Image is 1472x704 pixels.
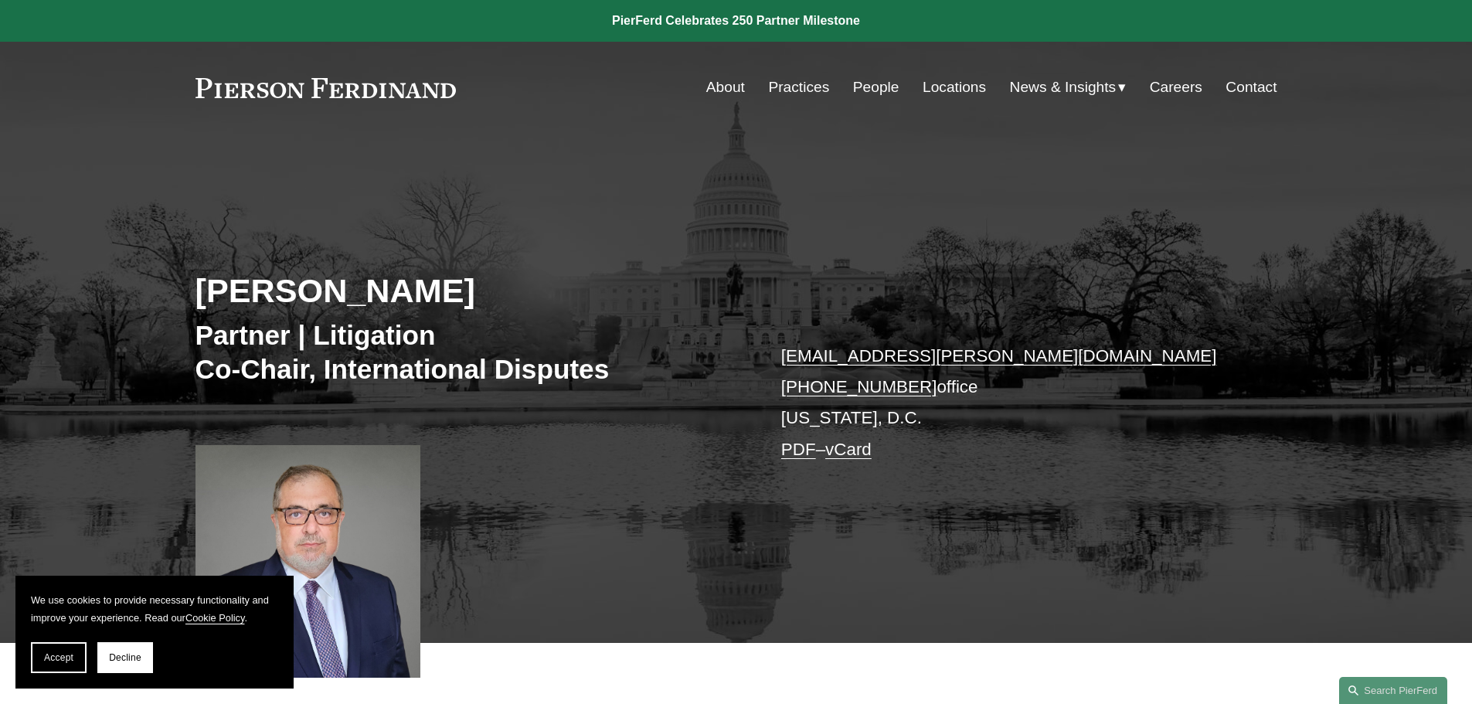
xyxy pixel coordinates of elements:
p: We use cookies to provide necessary functionality and improve your experience. Read our . [31,591,278,627]
a: People [853,73,899,102]
button: Accept [31,642,87,673]
h2: [PERSON_NAME] [195,270,736,311]
a: Cookie Policy [185,612,245,624]
button: Decline [97,642,153,673]
span: News & Insights [1010,74,1117,101]
span: Accept [44,652,73,663]
p: office [US_STATE], D.C. – [781,341,1232,465]
a: Contact [1226,73,1277,102]
span: Decline [109,652,141,663]
a: Search this site [1339,677,1447,704]
a: vCard [825,440,872,459]
a: Locations [923,73,986,102]
a: [EMAIL_ADDRESS][PERSON_NAME][DOMAIN_NAME] [781,346,1217,366]
section: Cookie banner [15,576,294,689]
a: About [706,73,745,102]
a: [PHONE_NUMBER] [781,377,937,396]
a: Careers [1150,73,1202,102]
a: PDF [781,440,816,459]
h3: Partner | Litigation Co-Chair, International Disputes [195,318,736,386]
a: folder dropdown [1010,73,1127,102]
a: Practices [768,73,829,102]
